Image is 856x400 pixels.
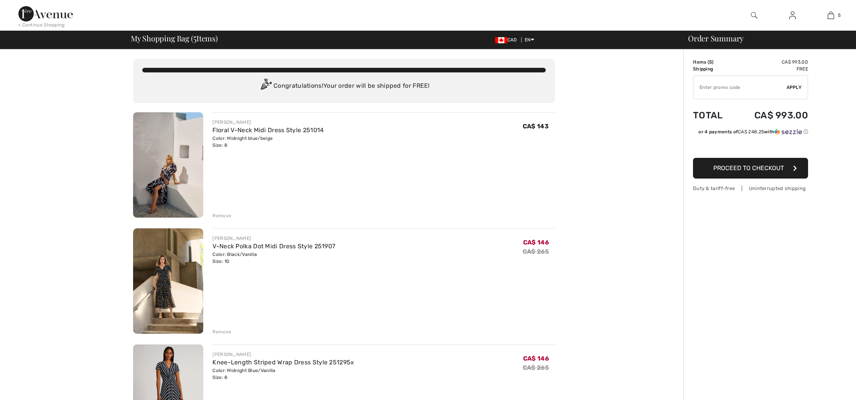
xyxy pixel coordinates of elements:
span: CAD [495,37,520,43]
span: Proceed to Checkout [713,164,784,172]
div: Color: Midnight Blue/Vanilla Size: 8 [212,367,354,381]
td: CA$ 993.00 [734,59,808,66]
td: CA$ 993.00 [734,102,808,128]
img: My Info [789,11,796,20]
img: My Bag [828,11,834,20]
span: 5 [193,33,196,43]
span: CA$ 146 [523,239,549,246]
div: [PERSON_NAME] [212,119,324,126]
div: Color: Midnight blue/beige Size: 8 [212,135,324,149]
input: Promo code [693,76,787,99]
a: Sign In [783,11,802,20]
s: CA$ 265 [523,248,549,255]
div: Color: Black/Vanilla Size: 10 [212,251,335,265]
button: Proceed to Checkout [693,158,808,179]
a: Knee-Length Striped Wrap Dress Style 251295x [212,359,354,366]
a: 5 [812,11,849,20]
iframe: PayPal-paypal [693,138,808,155]
div: Congratulations! Your order will be shipped for FREE! [142,79,546,94]
img: Congratulation2.svg [258,79,273,94]
div: or 4 payments of with [698,128,808,135]
div: [PERSON_NAME] [212,235,335,242]
img: V-Neck Polka Dot Midi Dress Style 251907 [133,228,203,334]
div: Remove [212,212,231,219]
img: search the website [751,11,757,20]
td: Free [734,66,808,72]
td: Total [693,102,734,128]
span: 5 [709,59,712,65]
div: < Continue Shopping [18,21,65,28]
span: My Shopping Bag ( Items) [131,34,218,42]
span: CA$ 143 [523,123,549,130]
div: [PERSON_NAME] [212,351,354,358]
img: Canadian Dollar [495,37,507,43]
span: EN [525,37,534,43]
img: Floral V-Neck Midi Dress Style 251014 [133,112,203,218]
a: Floral V-Neck Midi Dress Style 251014 [212,126,324,134]
td: Items ( ) [693,59,734,66]
div: or 4 payments ofCA$ 248.25withSezzle Click to learn more about Sezzle [693,128,808,138]
span: CA$ 248.25 [738,129,764,134]
td: Shipping [693,66,734,72]
span: 5 [838,12,841,19]
img: Sezzle [774,128,802,135]
span: Apply [787,84,802,91]
div: Order Summary [679,34,851,42]
a: V-Neck Polka Dot Midi Dress Style 251907 [212,243,335,250]
span: CA$ 146 [523,355,549,362]
div: Duty & tariff-free | Uninterrupted shipping [693,185,808,192]
img: 1ère Avenue [18,6,73,21]
s: CA$ 265 [523,364,549,371]
div: Remove [212,328,231,335]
